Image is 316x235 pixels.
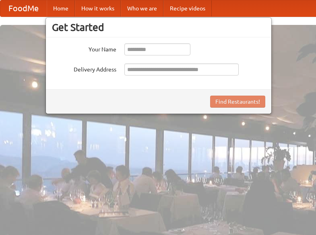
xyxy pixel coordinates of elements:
[52,21,265,33] h3: Get Started
[47,0,75,16] a: Home
[0,0,47,16] a: FoodMe
[52,43,116,53] label: Your Name
[52,63,116,74] label: Delivery Address
[210,96,265,108] button: Find Restaurants!
[121,0,163,16] a: Who we are
[163,0,212,16] a: Recipe videos
[75,0,121,16] a: How it works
